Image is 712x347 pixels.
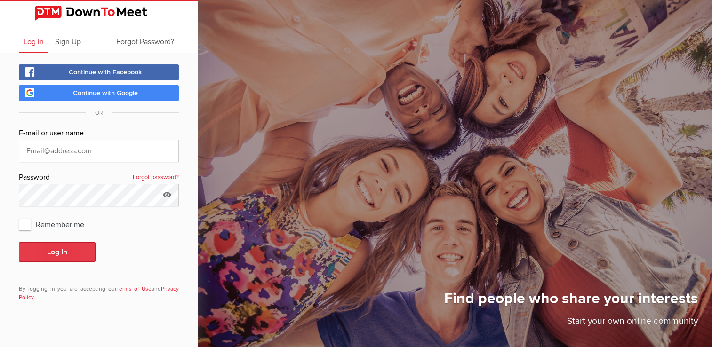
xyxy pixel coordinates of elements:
[112,29,179,53] a: Forgot Password?
[50,29,86,53] a: Sign Up
[19,127,179,140] div: E-mail or user name
[444,315,698,333] p: Start your own online community
[35,6,163,21] img: DownToMeet
[19,140,179,162] input: Email@address.com
[444,289,698,315] h1: Find people who share your interests
[19,29,48,53] a: Log In
[116,285,152,292] a: Terms of Use
[86,110,112,117] span: OR
[19,172,179,184] div: Password
[73,89,138,97] span: Continue with Google
[19,85,179,101] a: Continue with Google
[133,172,179,184] a: Forgot password?
[24,37,44,47] span: Log In
[69,68,142,76] span: Continue with Facebook
[19,216,94,233] span: Remember me
[116,37,174,47] span: Forgot Password?
[19,242,96,262] button: Log In
[19,277,179,302] div: By logging in you are accepting our and
[55,37,81,47] span: Sign Up
[19,64,179,80] a: Continue with Facebook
